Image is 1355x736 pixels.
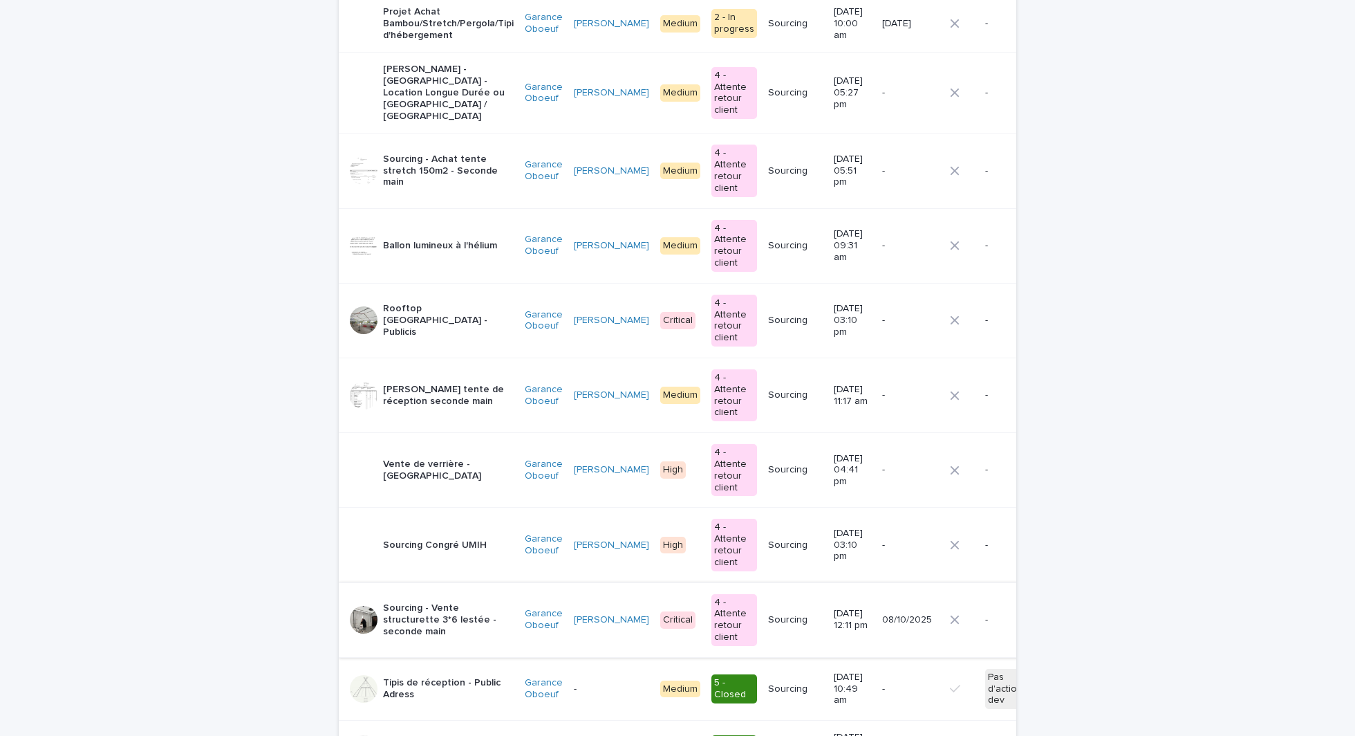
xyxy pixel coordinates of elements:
[985,540,1025,551] p: -
[711,519,757,571] div: 4 - Attente retour client
[985,18,1025,30] p: -
[882,240,938,252] p: -
[985,240,1025,252] p: -
[834,453,871,488] p: [DATE] 04:41 pm
[383,64,514,122] p: [PERSON_NAME] - [GEOGRAPHIC_DATA] - Location Longue Durée ou [GEOGRAPHIC_DATA] / [GEOGRAPHIC_DATA]
[339,358,1047,433] tr: [PERSON_NAME] tente de réception seconde mainGarance Oboeuf [PERSON_NAME] Medium4 - Attente retou...
[574,315,649,326] a: [PERSON_NAME]
[834,528,871,562] p: [DATE] 03:10 pm
[882,389,938,401] p: -
[525,533,563,557] a: Garance Oboeuf
[525,384,563,407] a: Garance Oboeuf
[711,594,757,646] div: 4 - Attente retour client
[660,461,686,479] div: High
[383,240,497,252] p: Ballon lumineux à l'hélium
[574,683,649,695] p: -
[768,683,823,695] p: Sourcing
[383,6,514,41] p: Projet Achat Bambou/Stretch/Pergola/Tipi d'hébergement
[882,464,938,476] p: -
[768,389,823,401] p: Sourcing
[768,315,823,326] p: Sourcing
[834,384,871,407] p: [DATE] 11:17 am
[574,240,649,252] a: [PERSON_NAME]
[339,657,1047,720] tr: Tipis de réception - Public AdressGarance Oboeuf -Medium5 - ClosedSourcing[DATE] 10:49 am-Pas d'a...
[383,154,514,188] p: Sourcing - Achat tente stretch 150m2 - Seconde main
[660,237,700,255] div: Medium
[660,611,695,629] div: Critical
[768,614,823,626] p: Sourcing
[834,228,871,263] p: [DATE] 09:31 am
[711,295,757,347] div: 4 - Attente retour client
[985,669,1025,709] div: Pas d'action dev
[339,134,1047,208] tr: Sourcing - Achat tente stretch 150m2 - Seconde mainGarance Oboeuf [PERSON_NAME] Medium4 - Attente...
[768,540,823,551] p: Sourcing
[525,159,563,183] a: Garance Oboeuf
[768,87,823,99] p: Sourcing
[768,18,823,30] p: Sourcing
[834,303,871,338] p: [DATE] 03:10 pm
[834,154,871,188] p: [DATE] 05:51 pm
[834,672,871,706] p: [DATE] 10:49 am
[339,208,1047,283] tr: Ballon lumineux à l'héliumGarance Oboeuf [PERSON_NAME] Medium4 - Attente retour clientSourcing[DA...
[339,582,1047,657] tr: Sourcing - Vente structurette 3*6 lestée - seconde mainGarance Oboeuf [PERSON_NAME] Critical4 - A...
[525,82,563,105] a: Garance Oboeuf
[525,459,563,482] a: Garance Oboeuf
[525,677,563,701] a: Garance Oboeuf
[834,75,871,110] p: [DATE] 05:27 pm
[834,608,871,632] p: [DATE] 12:11 pm
[882,683,938,695] p: -
[985,315,1025,326] p: -
[882,315,938,326] p: -
[882,18,938,30] p: [DATE]
[660,84,700,102] div: Medium
[768,464,823,476] p: Sourcing
[985,165,1025,177] p: -
[383,677,514,701] p: Tipis de réception - Public Adress
[882,540,938,551] p: -
[574,389,649,401] a: [PERSON_NAME]
[834,6,871,41] p: [DATE] 10:00 am
[882,614,938,626] p: 08/10/2025
[711,674,757,703] div: 5 - Closed
[383,540,487,551] p: Sourcing Congré UMIH
[768,240,823,252] p: Sourcing
[660,537,686,554] div: High
[574,87,649,99] a: [PERSON_NAME]
[985,464,1025,476] p: -
[525,309,563,333] a: Garance Oboeuf
[383,303,514,338] p: Rooftop [GEOGRAPHIC_DATA] - Publicis
[525,12,563,35] a: Garance Oboeuf
[711,444,757,496] div: 4 - Attente retour client
[339,433,1047,508] tr: Vente de verrière - [GEOGRAPHIC_DATA]Garance Oboeuf [PERSON_NAME] High4 - Attente retour clientSo...
[711,67,757,119] div: 4 - Attente retour client
[574,165,649,177] a: [PERSON_NAME]
[574,464,649,476] a: [PERSON_NAME]
[525,234,563,257] a: Garance Oboeuf
[711,9,757,38] div: 2 - In progress
[339,53,1047,134] tr: [PERSON_NAME] - [GEOGRAPHIC_DATA] - Location Longue Durée ou [GEOGRAPHIC_DATA] / [GEOGRAPHIC_DATA...
[711,145,757,196] div: 4 - Attente retour client
[882,165,938,177] p: -
[711,220,757,272] div: 4 - Attente retour client
[383,384,514,407] p: [PERSON_NAME] tente de réception seconde main
[711,369,757,421] div: 4 - Attente retour client
[339,508,1047,582] tr: Sourcing Congré UMIHGarance Oboeuf [PERSON_NAME] High4 - Attente retour clientSourcing[DATE] 03:1...
[339,283,1047,358] tr: Rooftop [GEOGRAPHIC_DATA] - PublicisGarance Oboeuf [PERSON_NAME] Critical4 - Attente retour clien...
[660,15,700,33] div: Medium
[574,614,649,626] a: [PERSON_NAME]
[882,87,938,99] p: -
[660,163,700,180] div: Medium
[383,459,514,482] p: Vente de verrière - [GEOGRAPHIC_DATA]
[574,18,649,30] a: [PERSON_NAME]
[985,389,1025,401] p: -
[985,87,1025,99] p: -
[525,608,563,632] a: Garance Oboeuf
[660,681,700,698] div: Medium
[574,540,649,551] a: [PERSON_NAME]
[660,387,700,404] div: Medium
[985,614,1025,626] p: -
[660,312,695,329] div: Critical
[383,602,514,637] p: Sourcing - Vente structurette 3*6 lestée - seconde main
[768,165,823,177] p: Sourcing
